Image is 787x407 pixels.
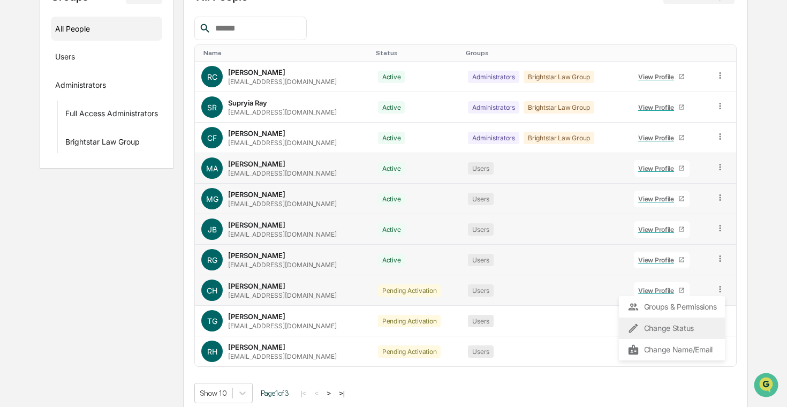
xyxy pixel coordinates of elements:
div: Start new chat [48,82,176,93]
div: [EMAIL_ADDRESS][DOMAIN_NAME] [228,261,337,269]
div: Users [468,315,494,327]
span: • [89,175,93,183]
a: View Profile [634,282,690,299]
div: Active [378,101,405,114]
button: >| [336,389,348,398]
button: < [311,389,322,398]
div: [EMAIL_ADDRESS][DOMAIN_NAME] [228,200,337,208]
button: |< [297,389,309,398]
div: Pending Activation [378,315,441,327]
span: [PERSON_NAME] [33,175,87,183]
p: How can we help? [11,22,195,40]
div: View Profile [638,73,678,81]
div: Full Access Administrators [65,109,158,122]
span: Preclearance [21,219,69,230]
div: Administrators [468,101,519,114]
div: [PERSON_NAME] [228,190,285,199]
div: Administrators [468,132,519,144]
div: [EMAIL_ADDRESS][DOMAIN_NAME] [228,169,337,177]
div: Change Name/Email [627,343,716,356]
div: [PERSON_NAME] [228,221,285,229]
a: 🔎Data Lookup [6,235,72,254]
div: [EMAIL_ADDRESS][DOMAIN_NAME] [228,352,337,360]
div: Toggle SortBy [376,49,458,57]
div: Active [378,223,405,236]
span: 11:14 AM [95,146,125,154]
span: SR [207,103,217,112]
div: Active [378,132,405,144]
a: View Profile [634,160,690,177]
div: [PERSON_NAME] [228,129,285,138]
span: [PERSON_NAME] [33,146,87,154]
span: JB [208,225,217,234]
div: View Profile [638,134,678,142]
div: Change Status [627,322,716,335]
div: [PERSON_NAME] [228,160,285,168]
span: MG [206,194,218,204]
div: Active [378,193,405,205]
div: View Profile [638,225,678,233]
button: Start new chat [182,85,195,98]
div: Users [468,284,494,297]
div: [PERSON_NAME] [228,312,285,321]
span: RG [207,255,217,265]
div: Groups & Permissions [627,300,716,313]
img: 8933085812038_c878075ebb4cc5468115_72.jpg [22,82,42,101]
span: Data Lookup [21,239,67,250]
div: Toggle SortBy [632,49,705,57]
a: View Profile [634,130,690,146]
div: [EMAIL_ADDRESS][DOMAIN_NAME] [228,230,337,238]
span: [DATE] [95,175,117,183]
span: • [89,146,93,154]
img: Cece Ferraez [11,135,28,153]
a: View Profile [634,69,690,85]
div: Pending Activation [378,345,441,358]
a: 🗄️Attestations [73,215,137,234]
a: 🖐️Preclearance [6,215,73,234]
div: View Profile [638,287,678,295]
div: 🖐️ [11,220,19,229]
img: Cece Ferraez [11,164,28,182]
img: 1746055101610-c473b297-6a78-478c-a979-82029cc54cd1 [11,82,30,101]
div: Administrators [468,71,519,83]
div: Brightstar Law Group [524,132,594,144]
div: All People [55,20,158,37]
div: Toggle SortBy [717,49,732,57]
div: [PERSON_NAME] [228,343,285,351]
div: View Profile [638,103,678,111]
div: 🗄️ [78,220,86,229]
div: View Profile [638,164,678,172]
span: Page 1 of 3 [261,389,289,397]
div: Active [378,254,405,266]
div: [EMAIL_ADDRESS][DOMAIN_NAME] [228,108,337,116]
div: Users [468,162,494,175]
span: TG [207,316,217,326]
span: MA [206,164,218,173]
a: View Profile [634,221,690,238]
a: View Profile [634,252,690,268]
div: Users [468,254,494,266]
iframe: Open customer support [753,372,782,401]
div: [EMAIL_ADDRESS][DOMAIN_NAME] [228,322,337,330]
div: [PERSON_NAME] [228,251,285,260]
div: [EMAIL_ADDRESS][DOMAIN_NAME] [228,139,337,147]
span: Pylon [107,266,130,274]
div: Brightstar Law Group [524,71,594,83]
div: We're available if you need us! [48,93,147,101]
div: Toggle SortBy [466,49,623,57]
div: [PERSON_NAME] [228,68,285,77]
div: [PERSON_NAME] [228,282,285,290]
div: [EMAIL_ADDRESS][DOMAIN_NAME] [228,291,337,299]
span: CH [207,286,217,295]
div: Users [468,345,494,358]
span: Attestations [88,219,133,230]
div: Brightstar Law Group [524,101,594,114]
div: [EMAIL_ADDRESS][DOMAIN_NAME] [228,78,337,86]
div: Toggle SortBy [203,49,367,57]
span: RH [207,347,217,356]
button: > [323,389,334,398]
button: See all [166,117,195,130]
div: Active [378,162,405,175]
